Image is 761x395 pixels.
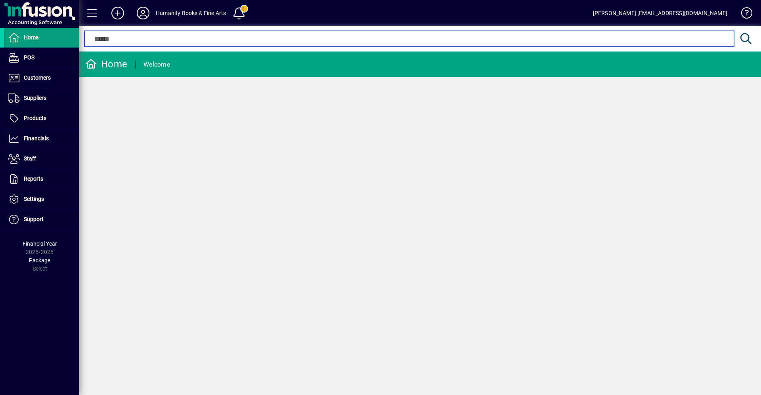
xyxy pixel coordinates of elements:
[29,257,50,263] span: Package
[156,7,226,19] div: Humanity Books & Fine Arts
[4,169,79,189] a: Reports
[24,95,46,101] span: Suppliers
[130,6,156,20] button: Profile
[24,155,36,162] span: Staff
[4,129,79,149] a: Financials
[4,210,79,229] a: Support
[735,2,751,27] a: Knowledge Base
[593,7,727,19] div: [PERSON_NAME] [EMAIL_ADDRESS][DOMAIN_NAME]
[24,34,38,40] span: Home
[23,240,57,247] span: Financial Year
[24,54,34,61] span: POS
[4,189,79,209] a: Settings
[4,149,79,169] a: Staff
[24,135,49,141] span: Financials
[4,48,79,68] a: POS
[24,115,46,121] span: Products
[105,6,130,20] button: Add
[24,216,44,222] span: Support
[4,109,79,128] a: Products
[4,88,79,108] a: Suppliers
[24,176,43,182] span: Reports
[24,74,51,81] span: Customers
[85,58,127,71] div: Home
[143,58,170,71] div: Welcome
[24,196,44,202] span: Settings
[4,68,79,88] a: Customers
